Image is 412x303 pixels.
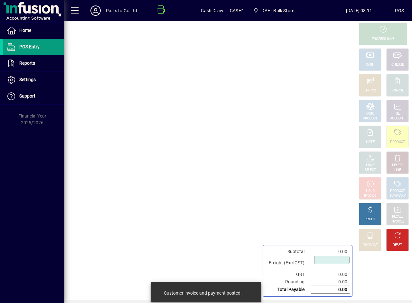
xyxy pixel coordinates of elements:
span: POS Entry [19,44,40,49]
div: ACCOUNT [390,116,405,121]
td: Rounding [266,278,311,286]
div: CASH [366,62,374,67]
td: Freight (Excl GST) [266,255,311,271]
a: Home [3,23,64,39]
div: HOLD [366,189,374,194]
div: RESET [393,243,402,248]
div: SUMMARY [389,194,406,198]
span: DAE - Bulk Store [251,5,297,16]
div: PRODUCT [390,140,405,145]
div: INVOICE [364,194,376,198]
div: GL [396,111,400,116]
a: Settings [3,72,64,88]
td: 0.00 [311,271,350,278]
div: PROCESS SALE [372,37,394,42]
td: 0.00 [311,248,350,255]
td: GST [266,271,311,278]
div: POS [395,5,404,16]
div: DELETE [392,163,403,168]
span: Settings [19,77,36,82]
span: Cash Draw [201,5,223,16]
td: 0.00 [311,278,350,286]
a: Reports [3,55,64,71]
div: PRODUCT [363,116,377,121]
div: CHEQUE [391,62,404,67]
div: LINE [394,168,401,173]
div: INVOICES [390,219,404,224]
span: [DATE] 08:11 [323,5,395,16]
span: CASH1 [230,5,244,16]
div: PRICE [366,163,375,168]
span: Support [19,93,35,99]
div: PROFIT [365,217,376,222]
div: Parts to Go Ltd. [106,5,139,16]
div: SELECT [365,168,376,173]
div: PRODUCT [390,189,405,194]
button: Profile [85,5,106,16]
div: RECALL [392,214,403,219]
span: Home [19,28,31,33]
td: 0.00 [311,286,350,294]
a: Support [3,88,64,104]
td: Total Payable [266,286,311,294]
div: Customer invoice and payment posted. [164,290,242,296]
span: DAE - Bulk Store [261,5,294,16]
div: CHARGE [391,88,404,93]
div: DISCOUNT [362,243,378,248]
span: Reports [19,61,35,66]
div: MISC [366,111,374,116]
div: EFTPOS [364,88,376,93]
td: Subtotal [266,248,311,255]
div: NOTE [366,140,374,145]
